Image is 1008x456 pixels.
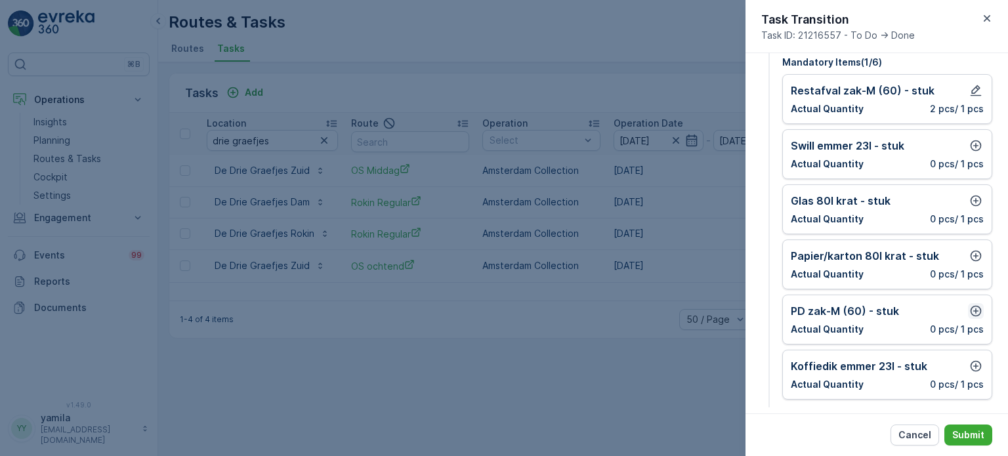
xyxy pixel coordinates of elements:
[782,56,992,69] p: Mandatory Items ( 1 / 6 )
[944,425,992,446] button: Submit
[791,268,864,281] p: Actual Quantity
[930,213,984,226] p: 0 pcs / 1 pcs
[930,102,984,115] p: 2 pcs / 1 pcs
[930,378,984,391] p: 0 pcs / 1 pcs
[930,268,984,281] p: 0 pcs / 1 pcs
[791,102,864,115] p: Actual Quantity
[791,83,934,98] p: Restafval zak-M (60) - stuk
[791,323,864,336] p: Actual Quantity
[791,378,864,391] p: Actual Quantity
[791,303,899,319] p: PD zak-M (60) - stuk
[761,29,915,42] span: Task ID: 21216557 - To Do -> Done
[930,323,984,336] p: 0 pcs / 1 pcs
[791,213,864,226] p: Actual Quantity
[930,157,984,171] p: 0 pcs / 1 pcs
[761,10,915,29] p: Task Transition
[791,138,904,154] p: Swill emmer 23l - stuk
[791,193,891,209] p: Glas 80l krat - stuk
[791,358,927,374] p: Koffiedik emmer 23l - stuk
[891,425,939,446] button: Cancel
[898,428,931,442] p: Cancel
[791,157,864,171] p: Actual Quantity
[952,428,984,442] p: Submit
[791,248,939,264] p: Papier/karton 80l krat - stuk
